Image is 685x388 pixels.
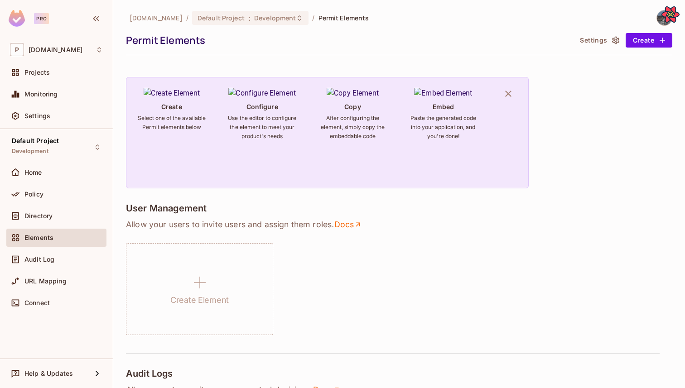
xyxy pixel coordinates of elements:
img: Configure Element [228,88,296,99]
span: the active workspace [130,14,183,22]
span: Help & Updates [24,370,73,377]
h4: Audit Logs [126,368,173,379]
span: Home [24,169,42,176]
span: : [248,14,251,22]
span: Workspace: permit.io [29,46,82,53]
button: Settings [576,33,622,48]
button: Open React Query Devtools [661,5,680,24]
h4: Create [161,102,182,111]
h6: Select one of the available Permit elements below [137,114,206,132]
span: Projects [24,69,50,76]
img: Alon Boshi [657,10,672,25]
span: Audit Log [24,256,54,263]
li: / [312,14,314,22]
span: Permit Elements [318,14,369,22]
span: Development [12,148,48,155]
div: Permit Elements [126,34,572,47]
h6: Use the editor to configure the element to meet your product's needs [228,114,297,141]
a: Docs [334,219,362,230]
span: Elements [24,234,53,241]
span: Directory [24,212,53,220]
button: Create [626,33,672,48]
span: Settings [24,112,50,120]
h4: User Management [126,203,207,214]
li: / [186,14,188,22]
span: Development [254,14,296,22]
span: URL Mapping [24,278,67,285]
span: Default Project [12,137,59,144]
h1: Create Element [170,293,229,307]
p: Allow your users to invite users and assign them roles . [126,219,672,230]
div: Pro [34,13,49,24]
img: Copy Element [327,88,379,99]
span: Monitoring [24,91,58,98]
h4: Embed [433,102,454,111]
span: Policy [24,191,43,198]
span: P [10,43,24,56]
img: Create Element [144,88,200,99]
h6: After configuring the element, simply copy the embeddable code [318,114,387,141]
h4: Copy [344,102,361,111]
span: Connect [24,299,50,307]
img: SReyMgAAAABJRU5ErkJggg== [9,10,25,27]
span: Default Project [198,14,245,22]
h6: Paste the generated code into your application, and you're done! [409,114,478,141]
img: Embed Element [414,88,472,99]
h4: Configure [246,102,278,111]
